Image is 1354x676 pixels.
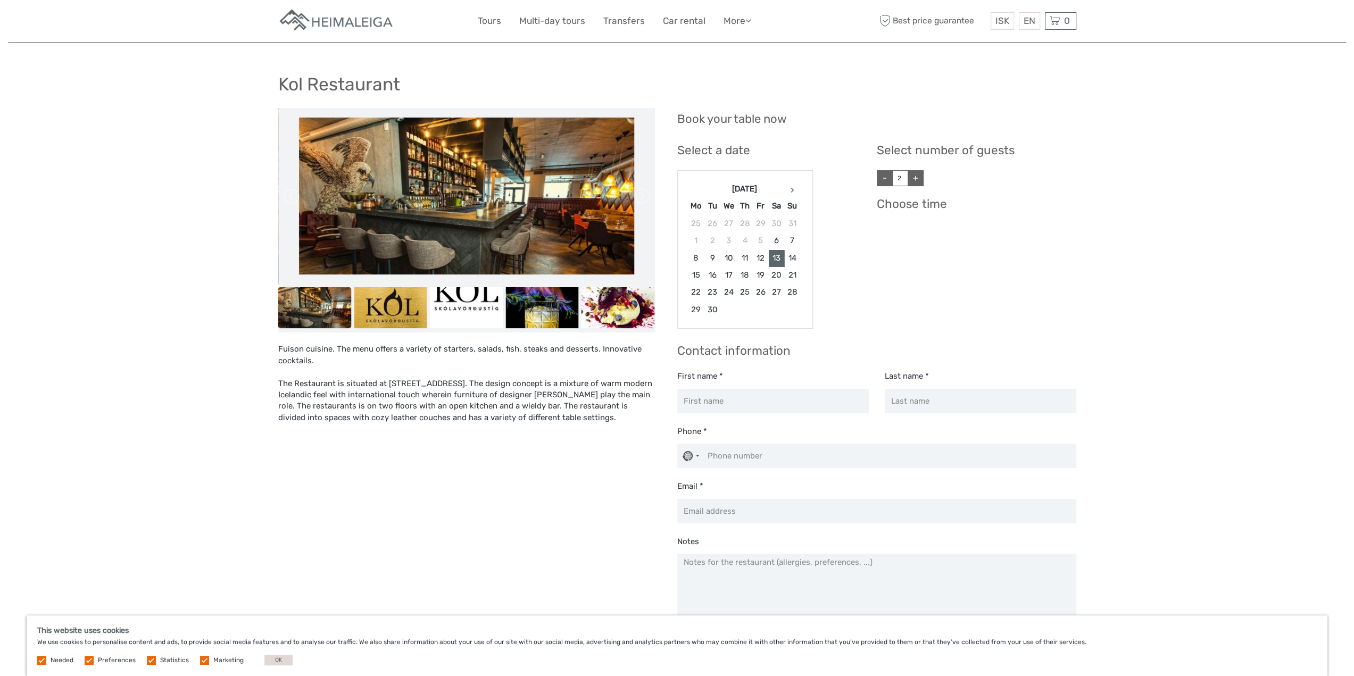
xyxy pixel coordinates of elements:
td: 12 [753,249,768,266]
p: We're away right now. Please check back later! [15,19,120,27]
td: 13 [768,249,784,266]
a: Transfers [603,13,645,29]
img: 4f1ea055773542fdaf5cb686dc7b6374_slider_thumbnail.jpg [505,287,579,328]
td: 31 [784,215,800,232]
label: Preferences [98,656,136,665]
td: 3 [720,232,737,249]
h3: Select number of guests [877,143,1076,157]
label: Statistics [160,656,189,665]
div: We use cookies to personalise content and ads, to provide social media features and to analyse ou... [27,615,1327,676]
td: 14 [784,249,800,266]
label: Needed [51,656,73,665]
td: 18 [737,267,753,284]
td: 25 [737,284,753,301]
div: Fuison cuisine. The menu offers a variety of starters, salads, fish, steaks and desserts. Innovat... [278,332,655,366]
th: Su [784,198,800,215]
input: Last name [885,389,1076,413]
h5: This website uses cookies [37,626,1317,635]
td: 26 [704,215,720,232]
span: ISK [995,15,1009,26]
label: Last name * [885,371,929,382]
img: 3d6258e4cc884dfc9cac97f1425343fe_slider_thumbnail.jpg [354,287,427,328]
div: The Restaurant is situated at [STREET_ADDRESS]. The design concept is a mixture of warm modern Ic... [278,366,655,423]
td: 23 [704,284,720,301]
td: 28 [737,215,753,232]
input: Phone number [677,444,1076,468]
td: 27 [768,284,784,301]
h3: Contact information [677,344,1076,358]
td: 21 [784,267,800,284]
td: 20 [768,267,784,284]
th: Th [737,198,753,215]
td: 19 [753,267,768,284]
a: More [724,13,751,29]
td: 7 [784,232,800,249]
img: d748f6a3eb36443a81f66e7159aed661_slider_thumbnail.png [430,287,503,328]
a: Tours [478,13,501,29]
h2: Book your table now [677,112,787,126]
input: Email address [677,499,1076,523]
th: Sa [768,198,784,215]
td: 9 [704,249,720,266]
label: First name * [677,371,723,382]
div: EN [1019,12,1040,30]
span: 0 [1062,15,1071,26]
label: Phone * [677,426,707,437]
label: Email * [677,481,703,492]
td: 17 [720,267,737,284]
th: Mo [687,198,704,215]
td: 26 [753,284,768,301]
label: Marketing [213,656,244,665]
td: 27 [720,215,737,232]
td: 25 [687,215,704,232]
h3: Choose time [877,197,1076,211]
th: [DATE] [704,180,784,197]
td: 29 [753,215,768,232]
label: Notes [677,536,699,547]
td: 30 [768,215,784,232]
td: 5 [753,232,768,249]
button: Open LiveChat chat widget [122,16,135,29]
th: Tu [704,198,720,215]
h1: Kol Restaurant [278,73,400,95]
input: First name [677,389,869,413]
button: Selected country [678,444,704,468]
button: OK [264,655,293,665]
td: 10 [720,249,737,266]
h3: Select a date [677,143,854,157]
a: - [877,170,893,186]
a: Car rental [663,13,705,29]
td: 29 [687,301,704,318]
td: 2 [704,232,720,249]
td: 22 [687,284,704,301]
td: 15 [687,267,704,284]
img: b1140b22ac714a2cb44ab5759de0d509_slider_thumbnail.jpg [582,287,655,328]
th: Fr [753,198,768,215]
img: 93764c0a8df14fc7b2f3ffad3f591f34_slider_thumbnail.jpg [278,287,351,328]
td: 30 [704,301,720,318]
td: 28 [784,284,800,301]
span: Best price guarantee [877,12,988,30]
td: 6 [768,232,784,249]
td: 1 [687,232,704,249]
a: Multi-day tours [519,13,585,29]
td: 16 [704,267,720,284]
img: Apartments in Reykjavik [278,8,395,34]
td: 11 [737,249,753,266]
img: 93764c0a8df14fc7b2f3ffad3f591f34_main_slider.jpg [299,118,634,274]
a: + [908,170,924,186]
td: 24 [720,284,737,301]
td: 4 [737,232,753,249]
th: We [720,198,737,215]
td: 8 [687,249,704,266]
